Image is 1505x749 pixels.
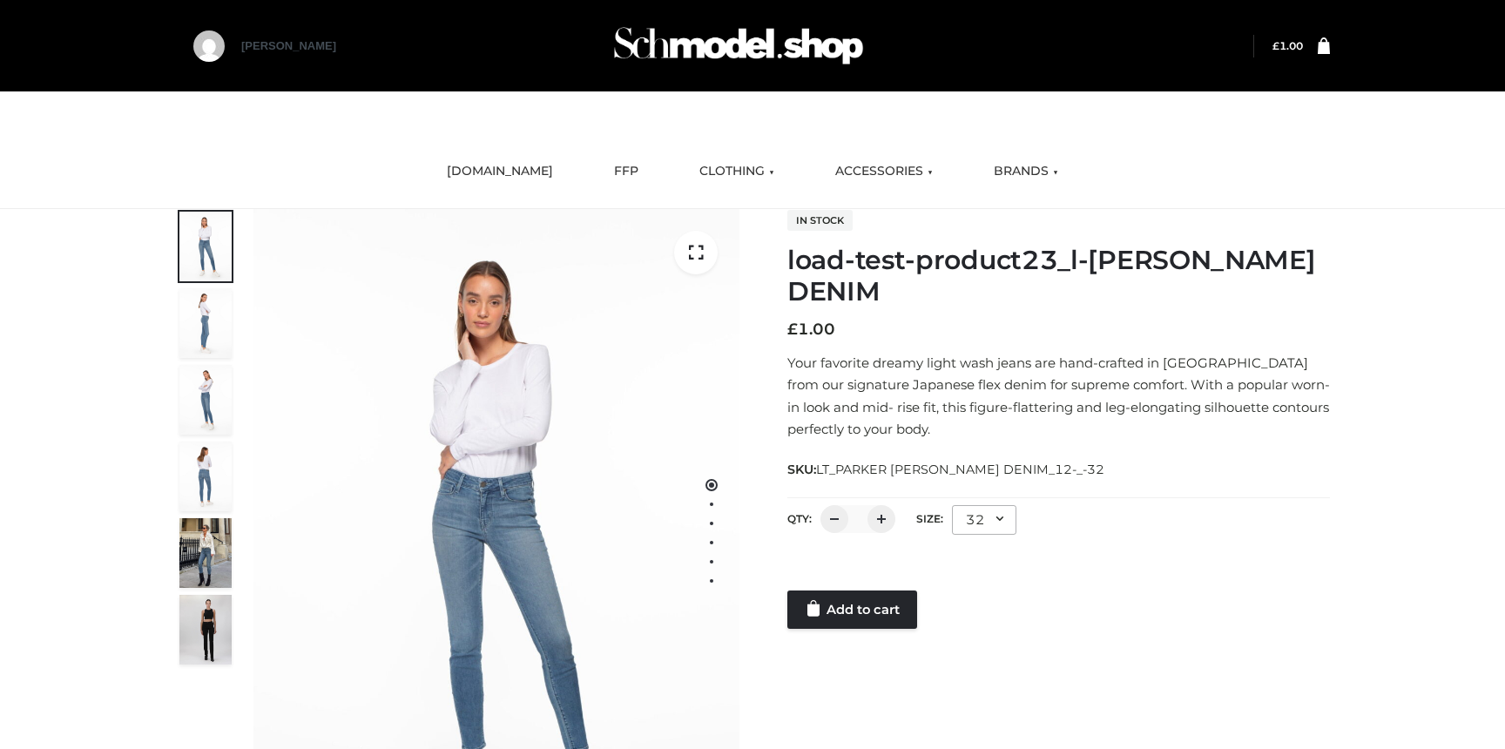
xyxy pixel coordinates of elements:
img: Bowery-Skinny_Cove-1.jpg [179,518,232,588]
a: CLOTHING [686,152,787,191]
a: [DOMAIN_NAME] [434,152,566,191]
img: 2001KLX-Ava-skinny-cove-2-scaled_32c0e67e-5e94-449c-a916-4c02a8c03427.jpg [179,442,232,511]
img: 49df5f96394c49d8b5cbdcda3511328a.HD-1080p-2.5Mbps-49301101_thumbnail.jpg [179,595,232,665]
a: FFP [601,152,651,191]
a: ACCESSORIES [822,152,946,191]
img: 2001KLX-Ava-skinny-cove-4-scaled_4636a833-082b-4702-abec-fd5bf279c4fc.jpg [179,288,232,358]
img: 2001KLX-Ava-skinny-cove-3-scaled_eb6bf915-b6b9-448f-8c6c-8cabb27fd4b2.jpg [179,365,232,435]
a: £1.00 [1272,39,1303,52]
p: Your favorite dreamy light wash jeans are hand-crafted in [GEOGRAPHIC_DATA] from our signature Ja... [787,352,1330,441]
img: Schmodel Admin 964 [608,11,869,80]
img: 2001KLX-Ava-skinny-cove-1-scaled_9b141654-9513-48e5-b76c-3dc7db129200.jpg [179,212,232,281]
div: 32 [952,505,1016,535]
a: BRANDS [981,152,1071,191]
span: SKU: [787,459,1106,480]
span: In stock [787,210,853,231]
a: [PERSON_NAME] [241,39,336,84]
h1: load-test-product23_l-[PERSON_NAME] DENIM [787,245,1330,307]
span: £ [787,320,798,339]
label: Size: [916,512,943,525]
bdi: 1.00 [1272,39,1303,52]
label: QTY: [787,512,812,525]
bdi: 1.00 [787,320,835,339]
a: Add to cart [787,590,917,629]
span: £ [1272,39,1279,52]
span: LT_PARKER [PERSON_NAME] DENIM_12-_-32 [816,462,1104,477]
